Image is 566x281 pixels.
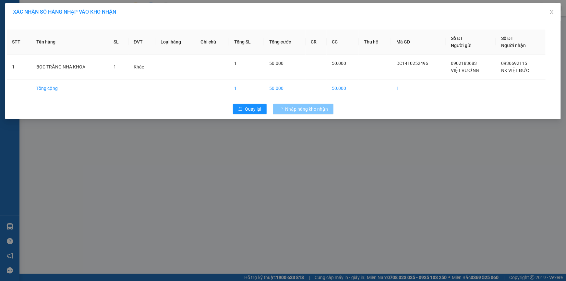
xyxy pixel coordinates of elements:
[501,43,526,48] span: Người nhận
[501,68,529,73] span: NK VIỆT ĐỨC
[229,79,264,97] td: 1
[451,61,477,66] span: 0902183683
[229,30,264,55] th: Tổng SL
[264,79,306,97] td: 50.000
[306,30,327,55] th: CR
[273,104,333,114] button: Nhập hàng kho nhận
[8,44,95,55] b: GỬI : VP CTY HÀ LAN
[233,104,267,114] button: rollbackQuay lại
[396,61,428,66] span: DC1410252496
[543,3,561,21] button: Close
[332,61,346,66] span: 50.000
[234,61,237,66] span: 1
[13,9,116,15] span: XÁC NHẬN SỐ HÀNG NHẬP VÀO KHO NHẬN
[391,30,446,55] th: Mã GD
[278,107,285,111] span: loading
[108,30,128,55] th: SL
[451,68,479,73] span: VIỆT VƯƠNG
[391,79,446,97] td: 1
[114,64,116,69] span: 1
[238,107,243,112] span: rollback
[245,105,261,113] span: Quay lại
[31,79,108,97] td: Tổng cộng
[7,55,31,79] td: 1
[195,30,229,55] th: Ghi chú
[501,61,527,66] span: 0936692115
[359,30,391,55] th: Thu hộ
[31,55,108,79] td: BỌC TRẮNG NHA KHOA
[264,30,306,55] th: Tổng cước
[8,8,57,41] img: logo.jpg
[327,30,359,55] th: CC
[128,30,155,55] th: ĐVT
[31,30,108,55] th: Tên hàng
[7,30,31,55] th: STT
[451,43,472,48] span: Người gửi
[451,36,464,41] span: Số ĐT
[501,36,513,41] span: Số ĐT
[61,16,271,24] li: 271 - [PERSON_NAME] - [GEOGRAPHIC_DATA] - [GEOGRAPHIC_DATA]
[327,79,359,97] td: 50.000
[269,61,283,66] span: 50.000
[549,9,554,15] span: close
[128,55,155,79] td: Khác
[155,30,195,55] th: Loại hàng
[285,105,328,113] span: Nhập hàng kho nhận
